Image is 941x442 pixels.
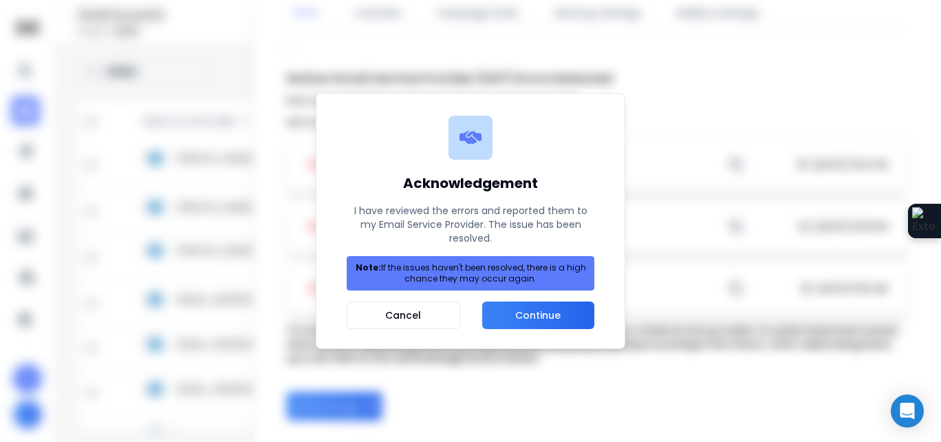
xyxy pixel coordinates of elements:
p: If the issues haven't been resolved, there is a high chance they may occur again. [353,262,588,284]
p: I have reviewed the errors and reported them to my Email Service Provider. The issue has been res... [347,204,594,245]
button: Cancel [347,302,460,329]
div: Open Intercom Messenger [891,394,924,428]
h1: Acknowledgement [347,173,594,193]
div: ; [287,39,908,420]
img: Extension Icon [912,207,937,235]
button: Continue [482,302,594,329]
strong: Note: [356,262,381,273]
